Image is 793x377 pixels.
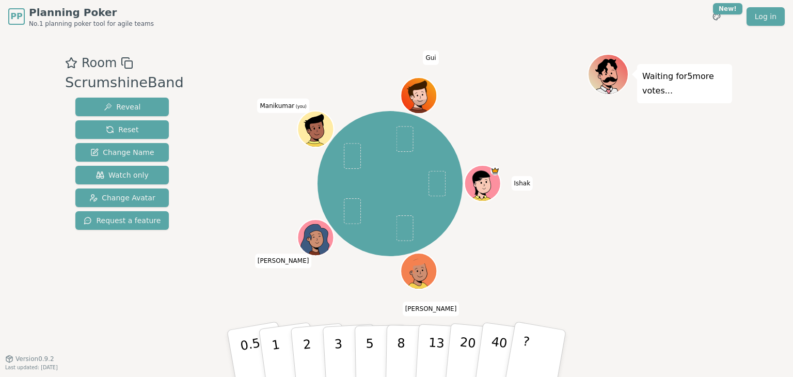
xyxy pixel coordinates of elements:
[298,112,332,146] button: Click to change your avatar
[747,7,785,26] a: Log in
[29,5,154,20] span: Planning Poker
[75,166,169,184] button: Watch only
[82,54,117,72] span: Room
[104,102,140,112] span: Reveal
[10,10,22,23] span: PP
[5,355,54,363] button: Version0.9.2
[89,193,155,203] span: Change Avatar
[5,365,58,370] span: Last updated: [DATE]
[490,166,500,176] span: Ishak is the host
[294,104,307,109] span: (you)
[8,5,154,28] a: PPPlanning PokerNo.1 planning poker tool for agile teams
[75,211,169,230] button: Request a feature
[90,147,154,158] span: Change Name
[707,7,726,26] button: New!
[84,215,161,226] span: Request a feature
[106,124,138,135] span: Reset
[96,170,149,180] span: Watch only
[75,143,169,162] button: Change Name
[75,189,169,207] button: Change Avatar
[75,120,169,139] button: Reset
[713,3,742,14] div: New!
[423,51,438,65] span: Click to change your name
[257,99,309,113] span: Click to change your name
[642,69,727,98] p: Waiting for 5 more votes...
[65,54,77,72] button: Add as favourite
[29,20,154,28] span: No.1 planning poker tool for agile teams
[403,302,459,316] span: Click to change your name
[65,72,184,93] div: ScrumshineBand
[15,355,54,363] span: Version 0.9.2
[75,98,169,116] button: Reveal
[255,254,312,269] span: Click to change your name
[511,176,533,191] span: Click to change your name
